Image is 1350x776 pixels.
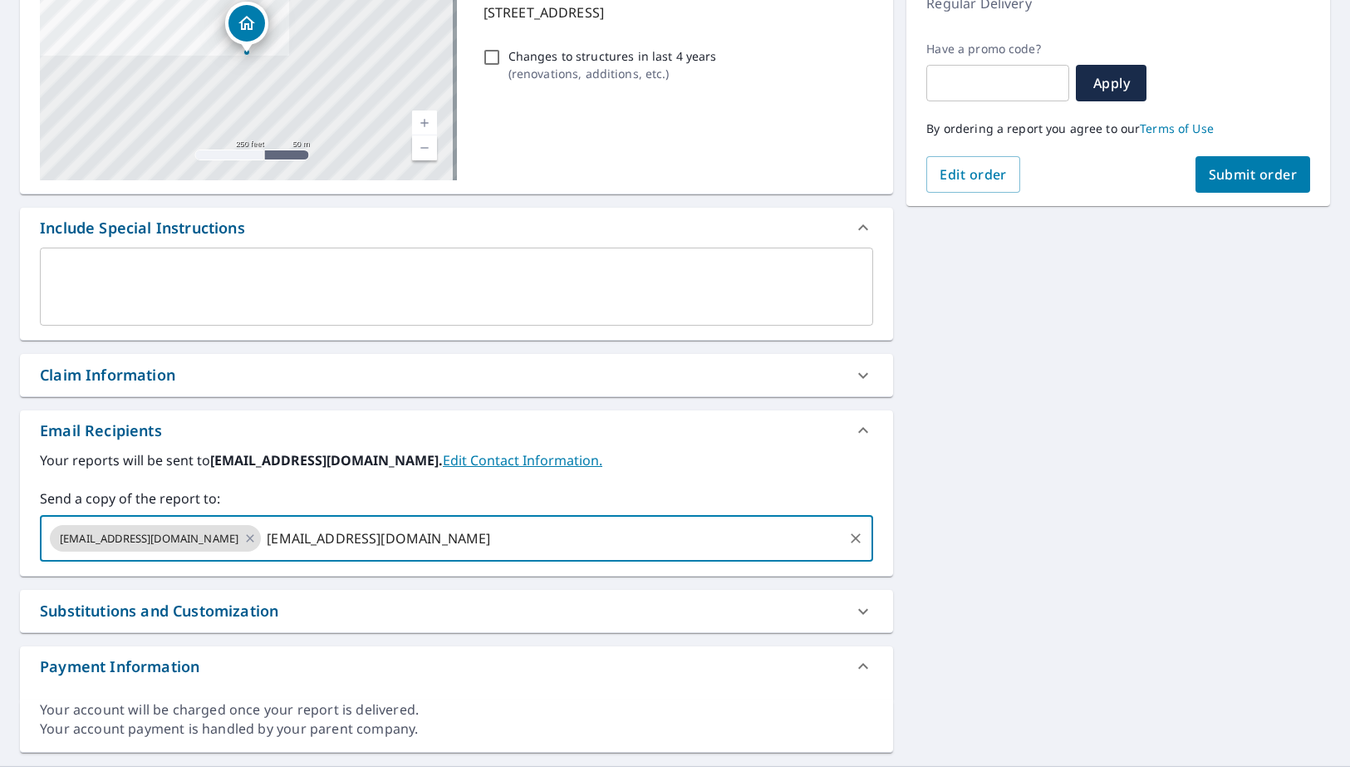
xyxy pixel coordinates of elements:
div: Email Recipients [40,420,162,442]
a: Current Level 17, Zoom Out [412,135,437,160]
p: ( renovations, additions, etc. ) [508,65,717,82]
div: [EMAIL_ADDRESS][DOMAIN_NAME] [50,525,261,552]
div: Your account payment is handled by your parent company. [40,720,873,739]
div: Substitutions and Customization [20,590,893,632]
div: Claim Information [40,364,175,386]
span: [EMAIL_ADDRESS][DOMAIN_NAME] [50,531,248,547]
button: Submit order [1195,156,1311,193]
b: [EMAIL_ADDRESS][DOMAIN_NAME]. [210,451,443,469]
button: Apply [1076,65,1146,101]
button: Clear [844,527,867,550]
div: Include Special Instructions [20,208,893,248]
div: Include Special Instructions [40,217,245,239]
p: Changes to structures in last 4 years [508,47,717,65]
div: Substitutions and Customization [40,600,278,622]
button: Edit order [926,156,1020,193]
div: Your account will be charged once your report is delivered. [40,700,873,720]
div: Email Recipients [20,410,893,450]
div: Dropped pin, building 1, Residential property, 14 Bridlewood Dr Lake Saint Louis, MO 63367 [225,2,268,53]
label: Your reports will be sent to [40,450,873,470]
span: Submit order [1209,165,1298,184]
p: By ordering a report you agree to our [926,121,1310,136]
a: Terms of Use [1140,120,1214,136]
div: Payment Information [40,656,199,678]
label: Send a copy of the report to: [40,489,873,508]
span: Apply [1089,74,1133,92]
div: Payment Information [20,646,893,686]
label: Have a promo code? [926,42,1069,56]
a: Current Level 17, Zoom In [412,111,437,135]
p: [STREET_ADDRESS] [484,2,867,22]
span: Edit order [940,165,1007,184]
div: Claim Information [20,354,893,396]
a: EditContactInfo [443,451,602,469]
